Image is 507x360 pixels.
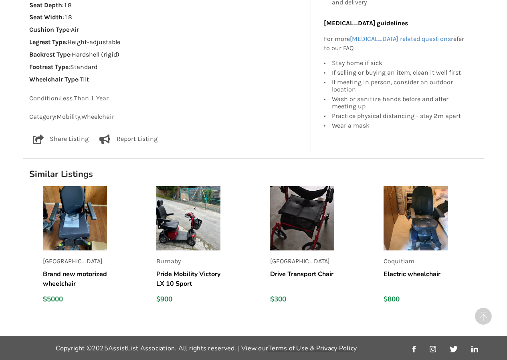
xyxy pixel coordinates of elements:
[384,257,448,266] p: Coquitlam
[156,269,220,289] h5: Pride Mobility Victory LX 10 Sport
[43,186,107,250] img: listing
[50,134,89,144] p: Share Listing
[332,94,467,111] div: Wash or sanitize hands before and after meeting up
[29,38,305,47] p: : Height-adjustable
[270,257,334,266] p: [GEOGRAPHIC_DATA]
[23,169,484,180] h1: Similar Listings
[332,77,467,94] div: If meeting in person, consider an outdoor location
[384,186,448,250] img: listing
[412,346,416,352] img: facebook_link
[29,94,305,103] p: Condition: Less Than 1 Year
[384,295,448,304] div: $800
[471,346,478,352] img: linkedin_link
[43,186,143,310] a: listing[GEOGRAPHIC_DATA]Brand new motorized wheelchair$5000
[270,186,371,310] a: listing[GEOGRAPHIC_DATA]Drive Transport Chair$300
[29,1,305,10] p: : 18
[450,346,457,352] img: twitter_link
[29,63,305,72] p: : Standard
[270,186,334,250] img: listing
[29,1,62,9] strong: Seat Depth
[29,75,78,83] strong: Wheelchair Type
[156,186,257,310] a: listingBurnabyPride Mobility Victory LX 10 Sport$900
[156,257,220,266] p: Burnaby
[29,50,305,59] p: : Hardshell (rigid)
[43,295,107,304] div: $5000
[324,19,408,27] b: [MEDICAL_DATA] guidelines
[268,344,357,353] a: Terms of Use & Privacy Policy
[384,186,484,310] a: listingCoquitlamElectric wheelchair$800
[332,67,467,77] div: If selling or buying an item, clean it well first
[270,269,334,289] h5: Drive Transport Chair
[332,111,467,120] div: Practice physical distancing - stay 2m apart
[43,257,107,266] p: [GEOGRAPHIC_DATA]
[29,13,305,22] p: : 18
[29,51,70,58] strong: Backrest Type
[156,295,220,304] div: $900
[29,25,305,35] p: : Air
[350,35,451,42] a: [MEDICAL_DATA] related questions
[324,34,467,53] p: For more refer to our FAQ
[29,38,66,46] strong: Legrest Type
[29,63,69,71] strong: Footrest Type
[430,346,436,352] img: instagram_link
[29,112,305,122] p: Category: Mobility , Wheelchair
[156,186,220,250] img: listing
[117,134,158,144] p: Report Listing
[43,269,107,289] h5: Brand new motorized wheelchair
[29,26,69,33] strong: Cushion Type
[384,269,448,289] h5: Electric wheelchair
[29,13,63,21] strong: Seat Width
[332,120,467,129] div: Wear a mask
[29,75,305,84] p: : Tilt
[270,295,334,304] div: $300
[332,59,467,67] div: Stay home if sick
